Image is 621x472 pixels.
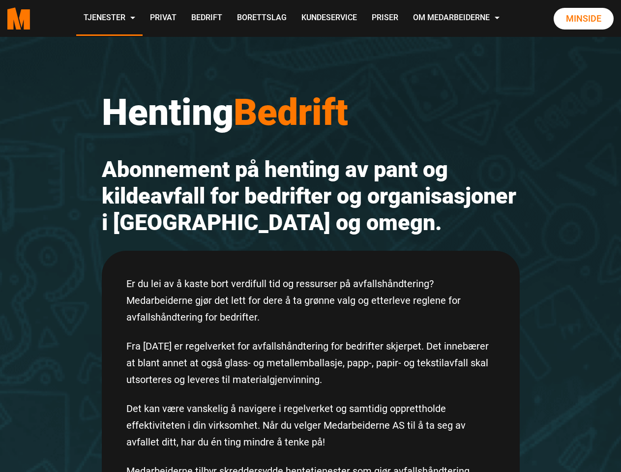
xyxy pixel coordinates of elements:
[406,1,507,36] a: Om Medarbeiderne
[126,400,495,450] p: Det kan være vanskelig å navigere i regelverket og samtidig opprettholde effektiviteten i din vir...
[184,1,230,36] a: Bedrift
[102,156,520,236] h2: Abonnement på henting av pant og kildeavfall for bedrifter og organisasjoner i [GEOGRAPHIC_DATA] ...
[230,1,294,36] a: Borettslag
[554,8,614,29] a: Minside
[234,90,348,134] span: Bedrift
[126,275,495,325] p: Er du lei av å kaste bort verdifull tid og ressurser på avfallshåndtering? Medarbeiderne gjør det...
[126,338,495,388] p: Fra [DATE] er regelverket for avfallshåndtering for bedrifter skjerpet. Det innebærer at blant an...
[143,1,184,36] a: Privat
[102,90,520,134] h1: Henting
[294,1,364,36] a: Kundeservice
[364,1,406,36] a: Priser
[76,1,143,36] a: Tjenester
